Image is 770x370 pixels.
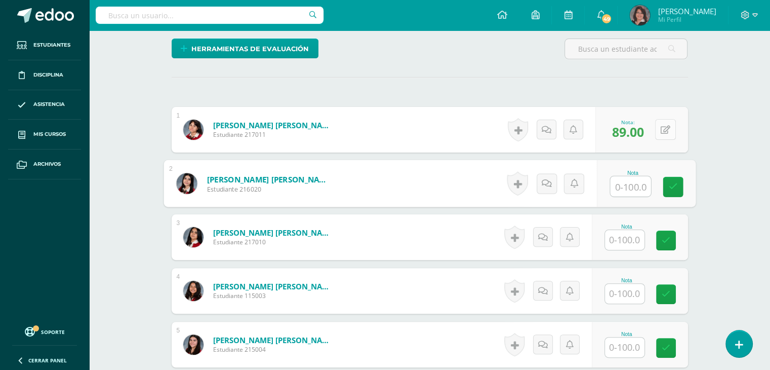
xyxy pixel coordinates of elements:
[33,100,65,108] span: Asistencia
[33,160,61,168] span: Archivos
[213,130,335,139] span: Estudiante 217011
[213,291,335,300] span: Estudiante 115003
[605,338,644,357] input: 0-100.0
[213,228,335,238] a: [PERSON_NAME] [PERSON_NAME]
[33,71,63,79] span: Disciplina
[213,345,335,354] span: Estudiante 215004
[8,60,81,90] a: Disciplina
[213,335,335,345] a: [PERSON_NAME] [PERSON_NAME]
[213,120,335,130] a: [PERSON_NAME] [PERSON_NAME]
[207,184,332,194] span: Estudiante 216020
[604,331,649,337] div: Nota
[213,238,335,246] span: Estudiante 217010
[630,5,650,25] img: a4bb9d359e5d5e4554d6bc0912f995f6.png
[604,278,649,283] div: Nota
[604,224,649,230] div: Nota
[28,357,67,364] span: Cerrar panel
[610,176,651,197] input: 0-100.0
[33,130,66,138] span: Mis cursos
[658,6,716,16] span: [PERSON_NAME]
[601,13,612,24] span: 49
[96,7,323,24] input: Busca un usuario...
[183,120,204,140] img: b7f9f780e16329846939d9a2e050a4cd.png
[8,30,81,60] a: Estudiantes
[612,123,644,140] span: 89.00
[213,281,335,291] a: [PERSON_NAME] [PERSON_NAME]
[41,328,65,336] span: Soporte
[191,40,309,58] span: Herramientas de evaluación
[8,120,81,150] a: Mis cursos
[612,119,644,126] div: Nota:
[565,39,687,59] input: Busca un estudiante aquí...
[33,41,70,49] span: Estudiantes
[207,174,332,184] a: [PERSON_NAME] [PERSON_NAME]
[8,90,81,120] a: Asistencia
[183,227,204,247] img: 00504be4c6691c1abe7e24342fabd4ae.png
[183,281,204,301] img: 7ec21df3871dfd42e36e61983a0b8d1c.png
[8,150,81,179] a: Archivos
[658,15,716,24] span: Mi Perfil
[176,173,197,194] img: b72d20cd8319af82d3c0dd173b30e053.png
[183,335,204,355] img: 0c21787ba0a66bd983a1150fb4bac354.png
[12,324,77,338] a: Soporte
[605,230,644,250] input: 0-100.0
[605,284,644,304] input: 0-100.0
[610,170,656,175] div: Nota
[172,39,318,58] a: Herramientas de evaluación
